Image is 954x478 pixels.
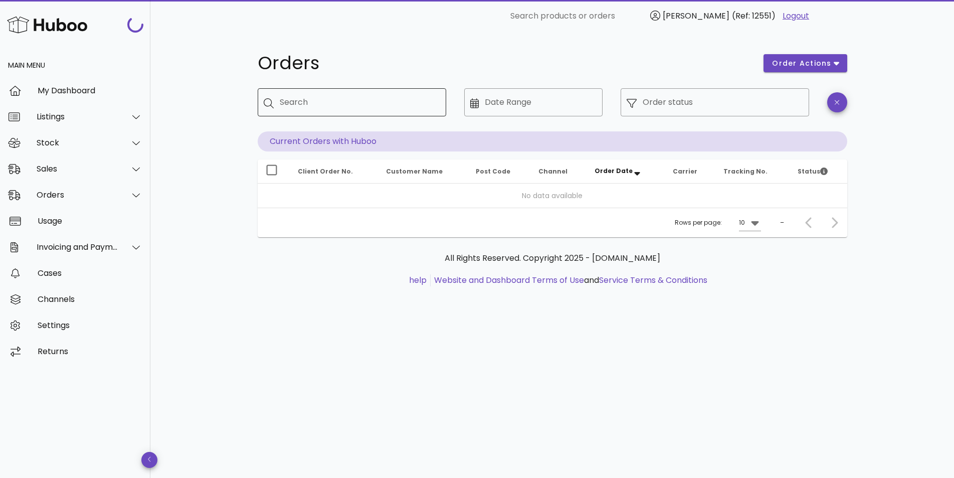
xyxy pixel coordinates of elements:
span: Post Code [476,167,510,176]
div: Returns [38,347,142,356]
span: order actions [772,58,832,69]
th: Post Code [468,160,530,184]
li: and [431,274,707,286]
div: Sales [37,164,118,174]
span: Order Date [595,167,633,175]
div: Orders [37,190,118,200]
span: Status [798,167,828,176]
td: No data available [258,184,847,208]
a: Service Terms & Conditions [599,274,707,286]
th: Customer Name [378,160,468,184]
th: Channel [530,160,587,184]
span: (Ref: 12551) [732,10,776,22]
a: Website and Dashboard Terms of Use [434,274,584,286]
span: Channel [538,167,567,176]
img: Huboo Logo [7,14,87,36]
a: help [409,274,427,286]
p: All Rights Reserved. Copyright 2025 - [DOMAIN_NAME] [266,252,839,264]
div: – [780,218,784,227]
div: Listings [37,112,118,121]
div: Usage [38,216,142,226]
div: Settings [38,321,142,330]
div: Channels [38,294,142,304]
div: Cases [38,268,142,278]
th: Order Date: Sorted descending. Activate to remove sorting. [587,160,665,184]
th: Tracking No. [715,160,790,184]
th: Carrier [665,160,715,184]
span: Carrier [673,167,697,176]
span: Customer Name [386,167,443,176]
th: Client Order No. [290,160,378,184]
button: order actions [764,54,847,72]
div: Stock [37,138,118,147]
h1: Orders [258,54,752,72]
span: Tracking No. [723,167,768,176]
div: My Dashboard [38,86,142,95]
p: Current Orders with Huboo [258,131,847,151]
span: Client Order No. [298,167,353,176]
div: 10Rows per page: [739,215,761,231]
div: Rows per page: [675,208,761,237]
a: Logout [783,10,809,22]
span: [PERSON_NAME] [663,10,729,22]
div: Invoicing and Payments [37,242,118,252]
div: 10 [739,218,745,227]
th: Status [790,160,847,184]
